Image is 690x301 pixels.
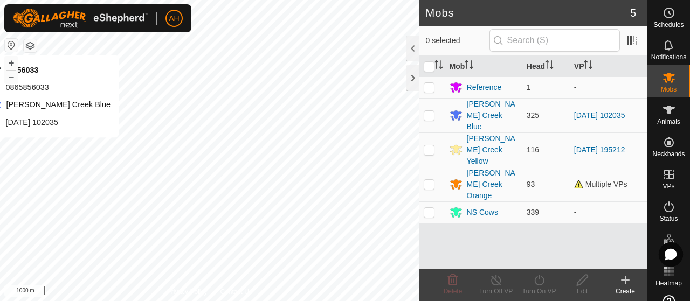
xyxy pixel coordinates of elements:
[651,54,686,60] span: Notifications
[570,56,647,77] th: VP
[652,151,685,157] span: Neckbands
[426,35,489,46] span: 0 selected
[527,208,539,216] span: 339
[527,111,539,120] span: 325
[4,100,111,109] span: [PERSON_NAME] Creek Blue
[630,5,636,21] span: 5
[489,29,620,52] input: Search (S)
[561,286,604,296] div: Edit
[474,286,517,296] div: Turn Off VP
[220,287,252,297] a: Contact Us
[570,76,647,98] td: -
[467,99,518,132] div: [PERSON_NAME] Creek Blue
[5,57,18,69] button: +
[661,86,677,93] span: Mobs
[584,62,592,71] p-sorticon: Activate to sort
[467,133,518,167] div: [PERSON_NAME] Creek Yellow
[467,82,502,93] div: Reference
[444,288,463,295] span: Delete
[574,180,627,188] span: Multiple VPs
[527,180,535,188] span: 93
[169,13,179,24] span: AH
[574,111,625,120] a: [DATE] 102035
[657,118,680,125] span: Animals
[653,22,684,28] span: Schedules
[426,6,630,19] h2: Mobs
[527,145,539,154] span: 116
[545,62,554,71] p-sorticon: Activate to sort
[465,62,473,71] p-sorticon: Activate to sort
[445,56,522,77] th: Mob
[13,9,148,28] img: Gallagher Logo
[655,280,682,286] span: Heatmap
[434,62,443,71] p-sorticon: Activate to sort
[570,201,647,223] td: -
[167,287,208,297] a: Privacy Policy
[574,145,625,154] a: [DATE] 195212
[659,215,678,222] span: Status
[604,286,647,296] div: Create
[517,286,561,296] div: Turn On VP
[522,56,570,77] th: Head
[467,167,518,201] div: [PERSON_NAME] Creek Orange
[24,39,37,52] button: Map Layers
[5,71,18,83] button: –
[663,183,674,190] span: VPs
[5,39,18,52] button: Reset Map
[527,83,531,92] span: 1
[467,207,498,218] div: NS Cows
